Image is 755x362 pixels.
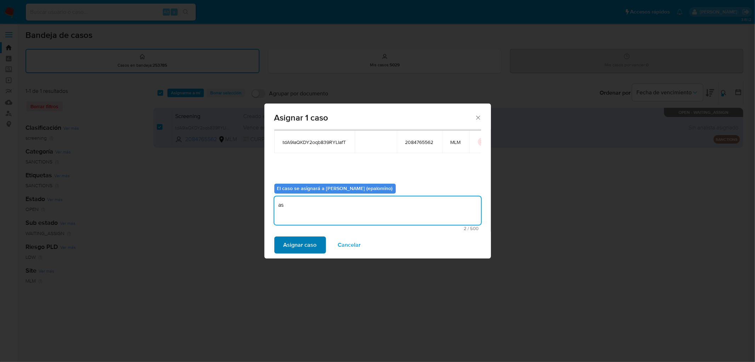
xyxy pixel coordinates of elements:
span: MLM [451,139,461,145]
span: 2084765562 [405,139,434,145]
button: Cancelar [329,236,370,254]
div: assign-modal [264,104,491,258]
button: Cerrar ventana [475,114,481,121]
span: Cancelar [338,237,361,253]
button: Asignar caso [274,236,326,254]
span: Máximo 500 caracteres [276,226,479,231]
span: Asignar 1 caso [274,113,475,122]
span: Asignar caso [284,237,317,253]
b: El caso se asignará a [PERSON_NAME] (epalomino) [277,185,393,192]
button: icon-button [478,138,486,146]
span: tdA9IaQKDY2oqb839RYLIafT [283,139,346,145]
textarea: as [274,196,481,225]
